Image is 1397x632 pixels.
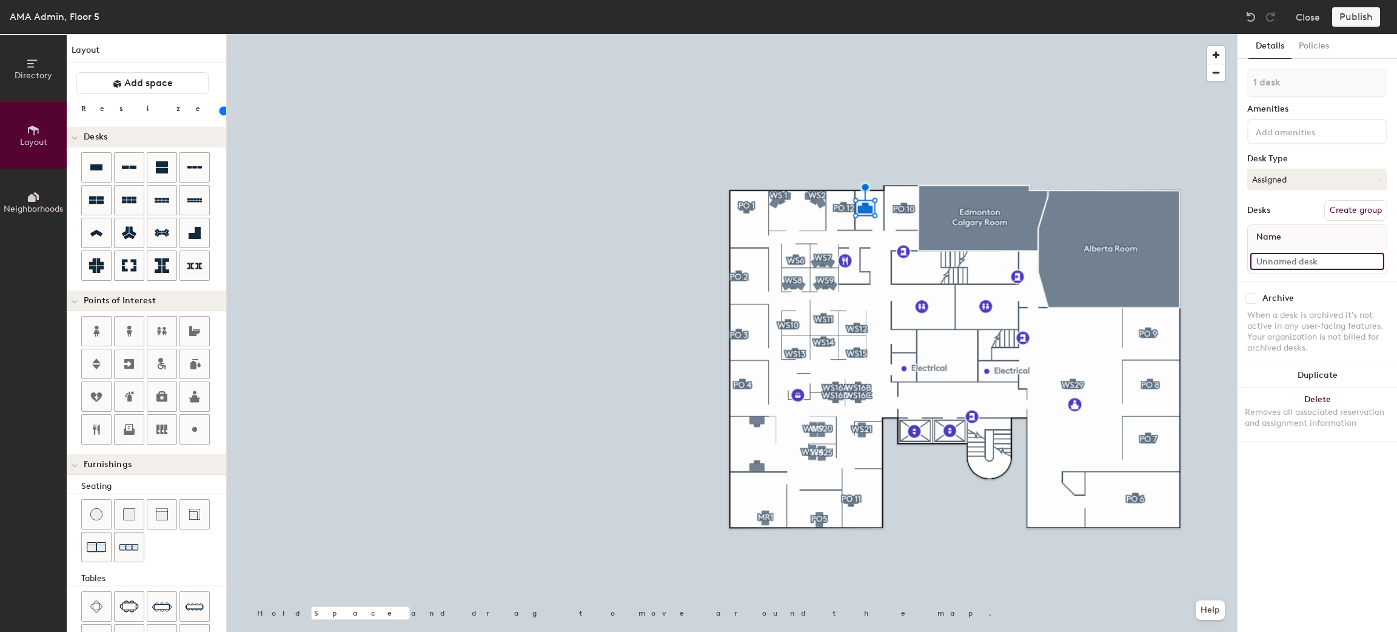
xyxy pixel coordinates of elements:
[1247,154,1387,164] div: Desk Type
[81,572,226,585] div: Tables
[189,508,201,520] img: Couch (corner)
[1245,407,1390,429] div: Removes all associated reservation and assignment information
[179,499,210,529] button: Couch (corner)
[1196,600,1225,620] button: Help
[10,9,99,24] div: AMA Admin, Floor 5
[179,591,210,622] button: Ten seat table
[15,70,52,81] span: Directory
[1248,34,1291,59] button: Details
[1247,104,1387,114] div: Amenities
[1291,34,1336,59] button: Policies
[1238,388,1397,441] button: DeleteRemoves all associated reservation and assignment information
[81,499,112,529] button: Stool
[147,499,177,529] button: Couch (middle)
[90,508,102,520] img: Stool
[152,597,172,616] img: Eight seat table
[147,591,177,622] button: Eight seat table
[1247,169,1387,190] button: Assigned
[1247,206,1270,215] div: Desks
[87,537,106,557] img: Couch (x2)
[84,132,107,142] span: Desks
[124,77,173,89] span: Add space
[1324,200,1387,221] button: Create group
[114,591,144,622] button: Six seat table
[81,104,215,113] div: Resize
[1250,253,1384,270] input: Unnamed desk
[114,499,144,529] button: Cushion
[76,72,209,94] button: Add space
[156,508,168,520] img: Couch (middle)
[90,600,102,613] img: Four seat table
[20,137,47,147] span: Layout
[1238,363,1397,388] button: Duplicate
[4,204,63,214] span: Neighborhoods
[81,532,112,562] button: Couch (x2)
[119,600,139,613] img: Six seat table
[114,532,144,562] button: Couch (x3)
[1296,7,1320,27] button: Close
[1245,11,1257,23] img: Undo
[67,44,226,62] h1: Layout
[1264,11,1276,23] img: Redo
[84,296,156,306] span: Points of Interest
[185,597,204,616] img: Ten seat table
[119,538,139,557] img: Couch (x3)
[81,591,112,622] button: Four seat table
[1253,124,1362,138] input: Add amenities
[1247,310,1387,354] div: When a desk is archived it's not active in any user-facing features. Your organization is not bil...
[1262,294,1294,303] div: Archive
[84,460,132,469] span: Furnishings
[123,508,135,520] img: Cushion
[1250,226,1287,248] span: Name
[81,480,226,493] div: Seating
